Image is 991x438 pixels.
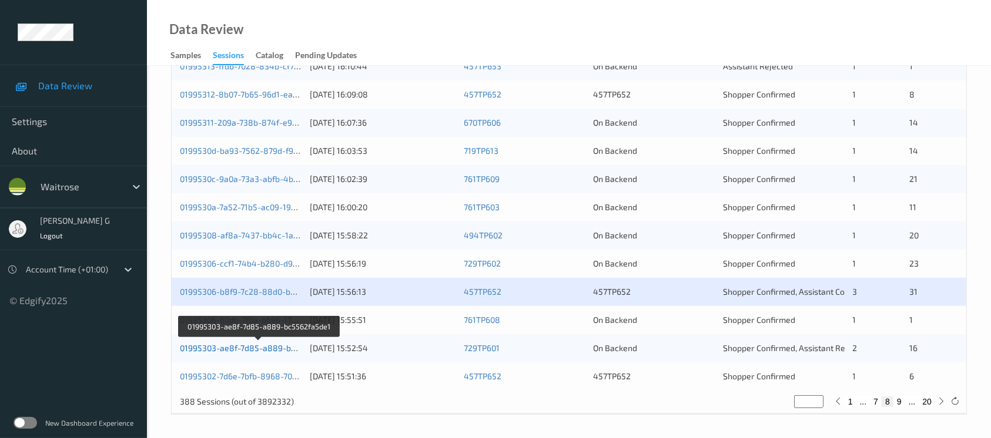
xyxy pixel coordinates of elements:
span: 11 [909,202,916,212]
div: [DATE] 16:09:08 [310,89,456,100]
a: 01995306-ccf1-74b4-b280-d943a8185288 [180,258,342,268]
span: Shopper Confirmed [723,202,795,212]
a: 761TP609 [464,174,500,184]
span: 14 [909,117,918,127]
div: On Backend [593,258,715,269]
button: 7 [870,396,882,407]
span: 20 [909,230,919,240]
div: 457TP652 [593,89,715,100]
a: 761TP603 [464,202,500,212]
div: Data Review [169,23,243,35]
button: 8 [882,396,893,407]
div: Catalog [256,49,283,64]
div: [DATE] 16:03:53 [310,145,456,157]
span: Shopper Confirmed, Assistant Confirmed (2) [723,287,886,297]
button: 20 [919,396,935,407]
span: 1 [853,202,856,212]
button: ... [856,396,871,407]
span: 1 [853,315,856,325]
span: 1 [853,230,856,240]
div: [DATE] 16:00:20 [310,201,456,213]
a: 01995303-ae8f-7d85-a889-bc5562fa5de1 [180,343,339,353]
span: 14 [909,146,918,156]
a: 457TP652 [464,371,501,381]
span: Assistant Rejected [723,61,793,71]
a: Pending Updates [295,48,369,64]
a: Catalog [256,48,295,64]
a: 01995306-b8f9-7c28-88d0-b90655988aa0 [180,287,343,297]
span: 21 [909,174,918,184]
a: 01995313-ffdb-7028-834b-cf710864d809 [180,61,337,71]
span: 1 [909,315,913,325]
span: Shopper Confirmed [723,371,795,381]
a: 01995308-af8a-7437-bb4c-1aaec780d1b3 [180,230,339,240]
span: Shopper Confirmed [723,315,795,325]
span: Shopper Confirmed [723,174,795,184]
span: Shopper Confirmed [723,146,795,156]
a: 0199530d-ba93-7562-879d-f96d5799efcf [180,146,336,156]
span: 1 [853,146,856,156]
div: On Backend [593,201,715,213]
div: [DATE] 15:55:51 [310,314,456,326]
span: Shopper Confirmed [723,89,795,99]
a: 494TP602 [464,230,503,240]
span: Shopper Confirmed [723,117,795,127]
span: 1 [853,371,856,381]
span: 2 [853,343,858,353]
a: 729TP602 [464,258,501,268]
p: 388 Sessions (out of 3892332) [180,396,294,407]
div: 457TP652 [593,370,715,382]
a: 01995302-7d6e-7bfb-8968-70d4b5a3505d [180,371,340,381]
a: 457TP653 [464,61,501,71]
div: On Backend [593,117,715,129]
span: 1 [853,61,856,71]
div: [DATE] 16:10:44 [310,60,456,72]
a: 0199530c-9a0a-73a3-abfb-4babb3a2a0c6 [180,174,340,184]
span: 1 [853,117,856,127]
div: Samples [170,49,201,64]
a: Sessions [213,48,256,65]
button: 1 [845,396,856,407]
span: 16 [909,343,918,353]
div: [DATE] 15:58:22 [310,230,456,241]
span: 8 [909,89,915,99]
div: [DATE] 16:02:39 [310,173,456,185]
div: [DATE] 15:56:13 [310,286,456,298]
a: 0199530a-7a52-71b5-ac09-197adeebf02f [180,202,334,212]
a: Samples [170,48,213,64]
a: 729TP601 [464,343,500,353]
span: 1 [853,174,856,184]
a: 670TP606 [464,117,501,127]
span: 1 [853,258,856,268]
div: [DATE] 15:51:36 [310,370,456,382]
a: 01995306-60db-7f0a-b696-17f2fc352391 [180,315,333,325]
a: 01995312-8b07-7b65-96d1-ea069240bc12 [180,89,339,99]
span: Shopper Confirmed [723,230,795,240]
div: [DATE] 15:52:54 [310,342,456,354]
a: 719TP613 [464,146,498,156]
div: [DATE] 16:07:36 [310,117,456,129]
div: [DATE] 15:56:19 [310,258,456,269]
div: Pending Updates [295,49,357,64]
a: 01995311-209a-738b-874f-e95531131be7 [180,117,335,127]
div: On Backend [593,145,715,157]
span: 23 [909,258,919,268]
span: Shopper Confirmed, Assistant Rejected [723,343,869,353]
div: 457TP652 [593,286,715,298]
span: 6 [909,371,914,381]
div: On Backend [593,173,715,185]
a: 457TP652 [464,287,501,297]
div: Sessions [213,49,244,65]
div: On Backend [593,342,715,354]
button: 9 [893,396,905,407]
div: On Backend [593,230,715,241]
a: 457TP652 [464,89,501,99]
span: 3 [853,287,858,297]
div: On Backend [593,314,715,326]
a: 761TP608 [464,315,500,325]
span: 1 [853,89,856,99]
button: ... [905,396,919,407]
span: Shopper Confirmed [723,258,795,268]
span: 31 [909,287,918,297]
div: On Backend [593,60,715,72]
